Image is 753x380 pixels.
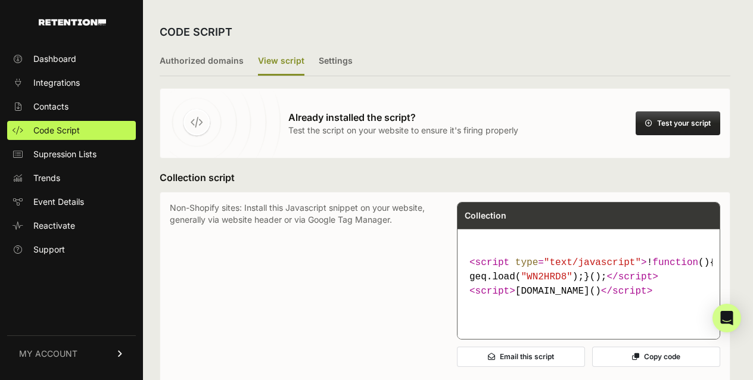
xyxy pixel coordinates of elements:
span: </ > [606,272,658,282]
span: </ > [601,286,652,297]
p: Test the script on your website to ensure it's firing properly [288,124,518,136]
div: Collection [458,203,720,229]
span: "WN2HRD8" [521,272,572,282]
a: Reactivate [7,216,136,235]
a: Code Script [7,121,136,140]
a: Support [7,240,136,259]
span: < > [469,286,515,297]
h2: CODE SCRIPT [160,24,232,41]
button: Email this script [457,347,585,367]
span: Integrations [33,77,80,89]
button: Copy code [592,347,720,367]
a: Dashboard [7,49,136,68]
span: script [475,286,510,297]
label: Settings [319,48,353,76]
a: Event Details [7,192,136,211]
a: MY ACCOUNT [7,335,136,372]
img: Retention.com [39,19,106,26]
span: Trends [33,172,60,184]
span: script [475,257,510,268]
a: Supression Lists [7,145,136,164]
span: Code Script [33,124,80,136]
label: View script [258,48,304,76]
a: Integrations [7,73,136,92]
span: script [612,286,647,297]
span: Event Details [33,196,84,208]
span: function [652,257,698,268]
h3: Collection script [160,170,730,185]
span: < = > [469,257,647,268]
button: Test your script [636,111,720,135]
span: Support [33,244,65,256]
span: Contacts [33,101,69,113]
code: [DOMAIN_NAME]() [465,251,712,303]
span: "text/javascript" [544,257,641,268]
span: type [515,257,538,268]
a: Contacts [7,97,136,116]
span: Dashboard [33,53,76,65]
label: Authorized domains [160,48,244,76]
span: script [618,272,653,282]
p: Non-Shopify sites: Install this Javascript snippet on your website, generally via website header ... [170,202,433,374]
a: Trends [7,169,136,188]
span: Supression Lists [33,148,97,160]
div: Open Intercom Messenger [712,304,741,332]
span: ( ) [652,257,710,268]
span: MY ACCOUNT [19,348,77,360]
h3: Already installed the script? [288,110,518,124]
span: Reactivate [33,220,75,232]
